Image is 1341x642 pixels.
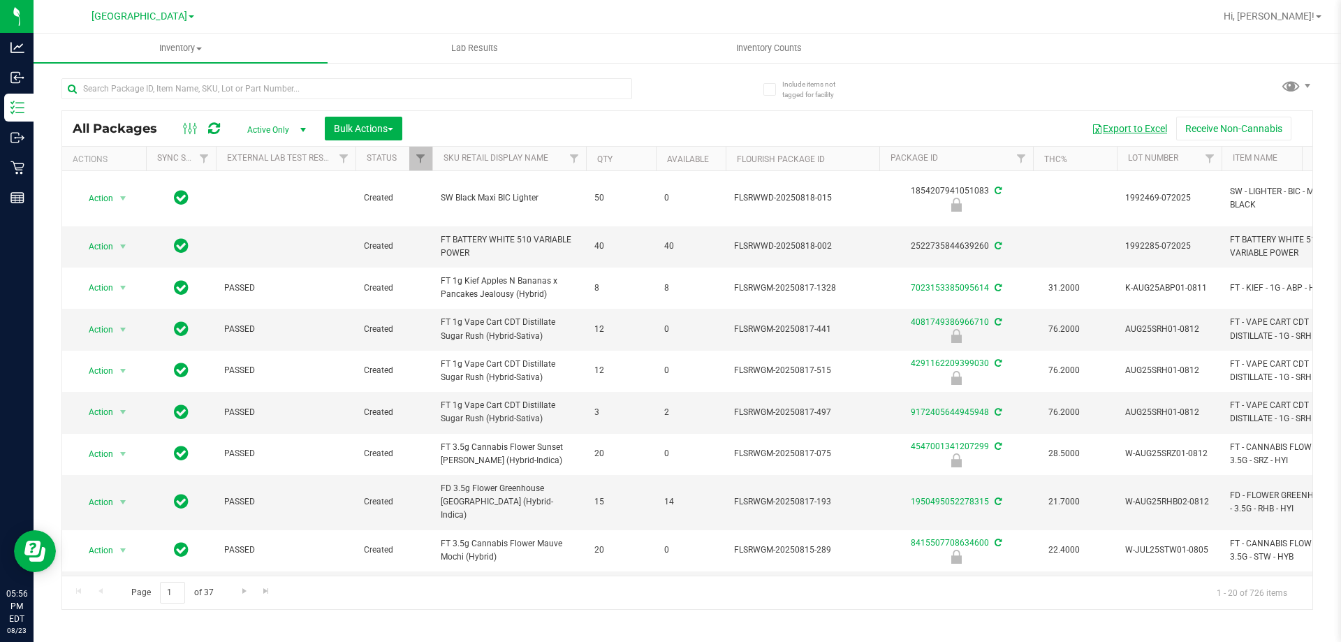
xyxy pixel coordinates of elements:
[441,537,578,564] span: FT 3.5g Cannabis Flower Mauve Mochi (Hybrid)
[594,495,647,509] span: 15
[1128,153,1178,163] a: Lot Number
[1206,582,1298,603] span: 1 - 20 of 726 items
[992,241,1002,251] span: Sync from Compliance System
[6,588,27,625] p: 05:56 PM EDT
[76,361,114,381] span: Action
[174,402,189,422] span: In Sync
[734,406,871,419] span: FLSRWGM-20250817-497
[1044,154,1067,164] a: THC%
[877,329,1035,343] div: Newly Received
[664,543,717,557] span: 0
[1041,360,1087,381] span: 76.2000
[224,543,347,557] span: PASSED
[1041,444,1087,464] span: 28.5000
[10,161,24,175] inline-svg: Retail
[174,492,189,511] span: In Sync
[160,582,185,604] input: 1
[911,538,989,548] a: 8415507708634600
[115,320,132,340] span: select
[364,543,424,557] span: Created
[594,364,647,377] span: 12
[10,41,24,54] inline-svg: Analytics
[664,191,717,205] span: 0
[441,233,578,260] span: FT BATTERY WHITE 510 VARIABLE POWER
[622,34,916,63] a: Inventory Counts
[14,530,56,572] iframe: Resource center
[992,283,1002,293] span: Sync from Compliance System
[992,317,1002,327] span: Sync from Compliance System
[364,191,424,205] span: Created
[1230,537,1335,564] span: FT - CANNABIS FLOWER - 3.5G - STW - HYB
[594,191,647,205] span: 50
[664,364,717,377] span: 0
[441,358,578,384] span: FT 1g Vape Cart CDT Distillate Sugar Rush (Hybrid-Sativa)
[594,543,647,557] span: 20
[441,191,578,205] span: SW Black Maxi BIC Lighter
[73,121,171,136] span: All Packages
[667,154,709,164] a: Available
[734,240,871,253] span: FLSRWWD-20250818-002
[877,550,1035,564] div: Newly Received
[1125,447,1213,460] span: W-AUG25SRZ01-0812
[34,42,328,54] span: Inventory
[1125,364,1213,377] span: AUG25SRH01-0812
[444,153,548,163] a: Sku Retail Display Name
[332,147,356,170] a: Filter
[1230,233,1335,260] span: FT BATTERY WHITE 510 VARIABLE POWER
[877,198,1035,212] div: Newly Received
[1230,399,1335,425] span: FT - VAPE CART CDT DISTILLATE - 1G - SRH - HYS
[10,71,24,85] inline-svg: Inbound
[174,319,189,339] span: In Sync
[1233,153,1277,163] a: Item Name
[441,275,578,301] span: FT 1g Kief Apples N Bananas x Pancakes Jealousy (Hybrid)
[594,282,647,295] span: 8
[224,364,347,377] span: PASSED
[174,278,189,298] span: In Sync
[992,442,1002,451] span: Sync from Compliance System
[34,34,328,63] a: Inventory
[76,320,114,340] span: Action
[877,371,1035,385] div: Newly Received
[409,147,432,170] a: Filter
[1230,441,1335,467] span: FT - CANNABIS FLOWER - 3.5G - SRZ - HYI
[76,444,114,464] span: Action
[737,154,825,164] a: Flourish Package ID
[664,282,717,295] span: 8
[1010,147,1033,170] a: Filter
[115,444,132,464] span: select
[911,407,989,417] a: 9172405644945948
[563,147,586,170] a: Filter
[174,540,189,560] span: In Sync
[224,447,347,460] span: PASSED
[1041,278,1087,298] span: 31.2000
[174,236,189,256] span: In Sync
[115,493,132,512] span: select
[227,153,337,163] a: External Lab Test Result
[877,240,1035,253] div: 2522735844639260
[1125,323,1213,336] span: AUG25SRH01-0812
[1125,282,1213,295] span: K-AUG25ABP01-0811
[10,191,24,205] inline-svg: Reports
[911,283,989,293] a: 7023153385095614
[911,317,989,327] a: 4081749386966710
[115,361,132,381] span: select
[734,191,871,205] span: FLSRWWD-20250818-015
[441,482,578,523] span: FD 3.5g Flower Greenhouse [GEOGRAPHIC_DATA] (Hybrid-Indica)
[877,184,1035,212] div: 1854207941051083
[157,153,211,163] a: Sync Status
[911,442,989,451] a: 4547001341207299
[1230,185,1335,212] span: SW - LIGHTER - BIC - MAXI - BLACK
[76,278,114,298] span: Action
[364,240,424,253] span: Created
[1041,540,1087,560] span: 22.4000
[367,153,397,163] a: Status
[174,444,189,463] span: In Sync
[115,237,132,256] span: select
[911,497,989,506] a: 1950495052278315
[115,189,132,208] span: select
[76,189,114,208] span: Action
[193,147,216,170] a: Filter
[664,495,717,509] span: 14
[734,282,871,295] span: FLSRWGM-20250817-1328
[1041,492,1087,512] span: 21.7000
